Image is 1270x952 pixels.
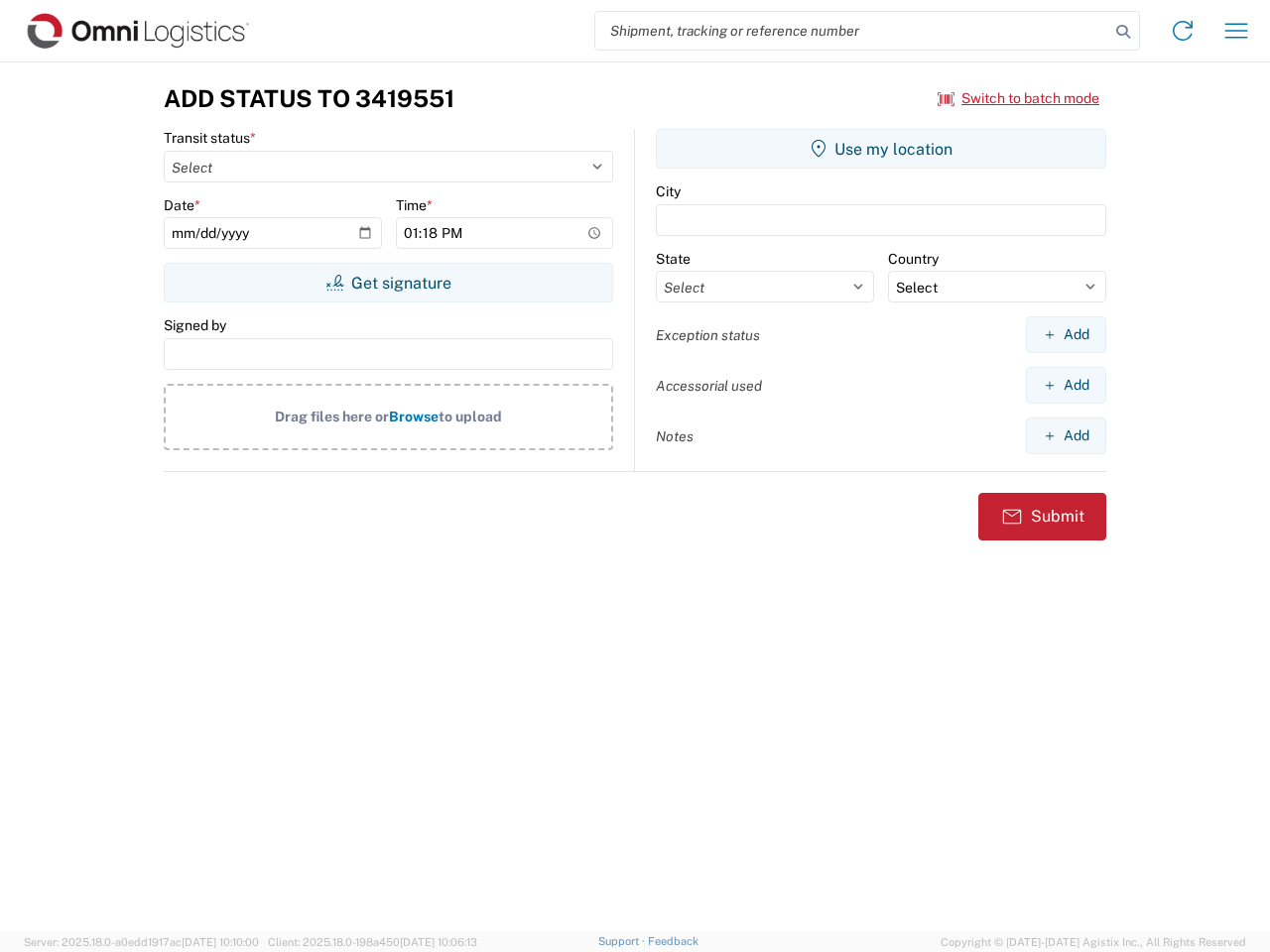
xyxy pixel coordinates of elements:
[656,182,681,200] label: City
[164,263,613,302] button: Get signature
[938,82,1099,115] button: Switch to batch mode
[164,316,226,334] label: Signed by
[275,409,389,424] span: Drag files here or
[648,935,698,947] a: Feedback
[400,936,477,948] span: [DATE] 10:06:13
[182,936,259,948] span: [DATE] 10:10:00
[656,377,762,395] label: Accessorial used
[164,196,200,214] label: Date
[24,936,259,948] span: Server: 2025.18.0-a0edd1917ac
[656,129,1106,169] button: Use my location
[941,933,1246,951] span: Copyright © [DATE]-[DATE] Agistix Inc., All Rights Reserved
[439,409,502,424] span: to upload
[1026,316,1106,353] button: Add
[598,935,648,947] a: Support
[389,409,439,424] span: Browse
[1026,417,1106,454] button: Add
[656,427,694,445] label: Notes
[268,936,477,948] span: Client: 2025.18.0-198a450
[396,196,433,214] label: Time
[164,129,256,147] label: Transit status
[656,250,691,268] label: State
[656,326,760,344] label: Exception status
[888,250,939,268] label: Country
[1026,367,1106,404] button: Add
[595,12,1109,50] input: Shipment, tracking or reference number
[978,493,1106,540] button: Submit
[164,84,454,113] h3: Add Status to 3419551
